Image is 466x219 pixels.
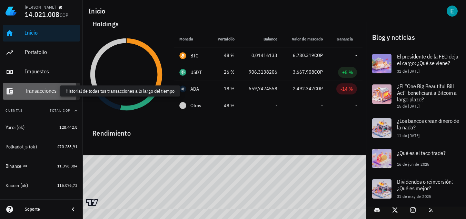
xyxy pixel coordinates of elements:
[397,83,457,103] span: ¿El “One Big Beautiful Bill Act” beneficiará a Bitcoin a largo plazo?
[3,119,80,136] a: Yoroi (ok) 128.442,8
[397,149,446,156] span: ¿Qué es el taco trade?
[25,10,60,19] span: 14.021.008
[283,31,328,47] th: Valor de mercado
[397,53,458,66] span: El presidente de la FED deja el cargo: ¿Qué se viene?
[397,133,420,138] span: 11 de [DATE]
[179,69,186,76] div: USDT-icon
[3,158,80,174] a: Binance 11.398.384
[6,6,17,17] img: LedgiFi
[216,69,235,76] div: 26 %
[25,88,77,94] div: Transacciones
[314,69,323,75] span: COP
[3,138,80,155] a: Polkadot js (ok) 470.283,91
[355,52,357,58] span: -
[367,26,466,48] div: Blog y noticias
[3,44,80,61] a: Portafolio
[25,49,77,55] div: Portafolio
[25,207,63,212] div: Soporte
[57,183,77,188] span: 115.076,73
[25,4,56,10] div: [PERSON_NAME]
[179,85,186,92] div: ADA-icon
[342,69,353,76] div: +5 %
[293,69,314,75] span: 3.667.908
[216,52,235,59] div: 48 %
[397,162,429,167] span: 16 de jun de 2025
[246,52,277,59] div: 0,01416133
[57,163,77,168] span: 11.398.384
[240,31,283,47] th: Balance
[246,85,277,92] div: 659,7474558
[25,29,77,36] div: Inicio
[6,183,28,189] div: Kucoin (ok)
[60,12,69,18] span: COP
[216,102,235,109] div: 48 %
[3,177,80,194] a: Kucoin (ok) 115.076,73
[3,25,80,42] a: Inicio
[293,52,314,58] span: 6.780.319
[190,69,202,76] div: USDT
[337,36,357,42] span: Ganancia
[6,163,22,169] div: Binance
[190,102,201,109] span: Otros
[355,102,357,109] span: -
[397,103,420,109] span: 15 de [DATE]
[179,52,186,59] div: BTC-icon
[86,199,98,206] a: Charting by TradingView
[447,6,458,17] div: avatar
[367,174,466,204] a: Dividendos o reinversión: ¿Qué es mejor? 31 de may de 2025
[210,31,240,47] th: Portafolio
[57,144,77,149] span: 470.283,91
[87,13,363,35] div: Holdings
[314,85,323,92] span: COP
[340,85,353,92] div: -14 %
[6,125,25,130] div: Yoroi (ok)
[3,64,80,80] a: Impuestos
[397,178,453,192] span: Dividendos o reinversión: ¿Qué es mejor?
[293,85,314,92] span: 2.492.347
[216,85,235,92] div: 18 %
[397,117,459,131] span: ¿Los bancos crean dinero de la nada?
[25,68,77,75] div: Impuestos
[50,108,70,113] span: Total COP
[367,48,466,79] a: El presidente de la FED deja el cargo: ¿Qué se viene? 31 de [DATE]
[190,85,199,92] div: ADA
[276,102,277,109] span: -
[367,143,466,174] a: ¿Qué es el taco trade? 16 de jun de 2025
[3,102,80,119] button: CuentasTotal COP
[397,194,431,199] span: 31 de may de 2025
[59,125,77,130] span: 128.442,8
[6,144,37,150] div: Polkadot js (ok)
[314,52,323,58] span: COP
[88,6,108,17] h1: Inicio
[397,69,420,74] span: 31 de [DATE]
[87,122,363,139] div: Rendimiento
[174,31,210,47] th: Moneda
[367,79,466,113] a: ¿El “One Big Beautiful Bill Act” beneficiará a Bitcoin a largo plazo? 15 de [DATE]
[367,113,466,143] a: ¿Los bancos crean dinero de la nada? 11 de [DATE]
[246,69,277,76] div: 906,3138206
[190,52,199,59] div: BTC
[3,83,80,100] a: Transacciones
[321,102,323,109] span: -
